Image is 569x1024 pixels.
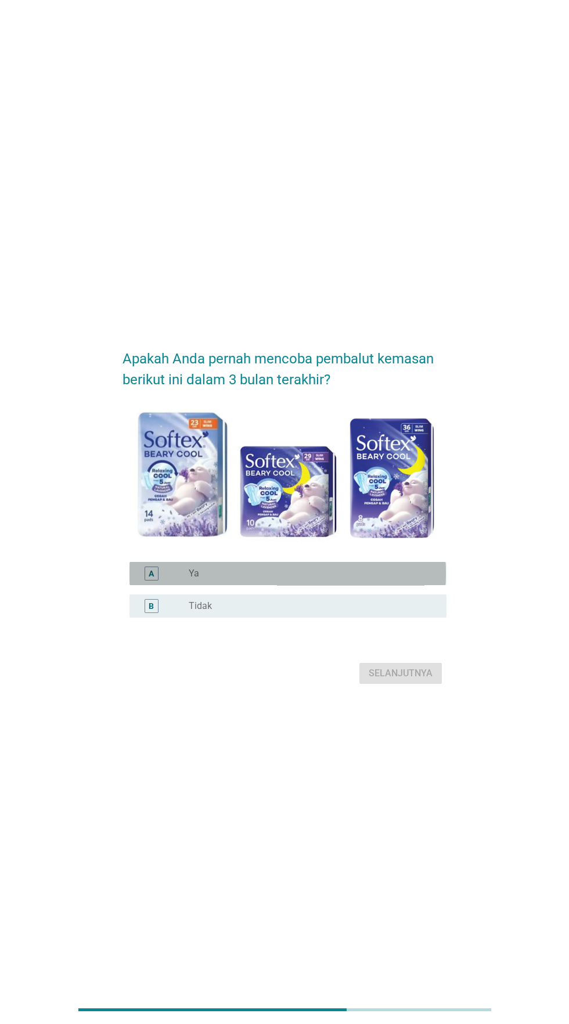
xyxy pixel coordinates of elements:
font: A [149,568,154,578]
font: B [149,601,154,610]
font: Ya [189,568,199,579]
img: 53ca4160-7792-441f-ba0e-6c32c8bc9884-Softex-Beary-Cool.png [123,399,446,543]
font: Apakah Anda pernah mencoba pembalut kemasan berikut ini dalam 3 bulan terakhir? [123,351,437,388]
font: Tidak [189,600,212,611]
